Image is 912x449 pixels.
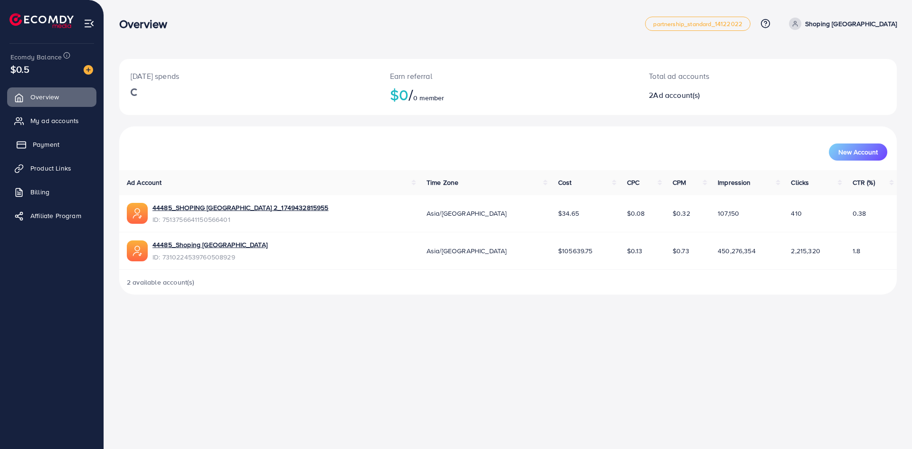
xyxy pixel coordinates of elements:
span: 107,150 [718,209,739,218]
h3: Overview [119,17,175,31]
a: Billing [7,182,96,201]
span: Impression [718,178,751,187]
a: 44485_SHOPING [GEOGRAPHIC_DATA] 2_1749432815955 [152,203,329,212]
span: Ad Account [127,178,162,187]
span: New Account [838,149,878,155]
a: 44485_Shoping [GEOGRAPHIC_DATA] [152,240,267,249]
p: Shoping [GEOGRAPHIC_DATA] [805,18,897,29]
img: ic-ads-acc.e4c84228.svg [127,240,148,261]
span: $34.65 [558,209,579,218]
button: New Account [829,143,887,161]
span: Payment [33,140,59,149]
span: Time Zone [427,178,458,187]
p: [DATE] spends [131,70,367,82]
span: CPC [627,178,639,187]
a: My ad accounts [7,111,96,130]
a: Product Links [7,159,96,178]
span: Overview [30,92,59,102]
a: Payment [7,135,96,154]
img: image [84,65,93,75]
span: ID: 7310224539760508929 [152,252,267,262]
span: CPM [673,178,686,187]
a: Affiliate Program [7,206,96,225]
span: Ad account(s) [653,90,700,100]
span: Affiliate Program [30,211,81,220]
span: ID: 7513756641150566401 [152,215,329,224]
span: CTR (%) [853,178,875,187]
a: Shoping [GEOGRAPHIC_DATA] [785,18,897,30]
span: $0.5 [10,62,30,76]
span: 2,215,320 [791,246,820,256]
span: $0.73 [673,246,689,256]
span: Asia/[GEOGRAPHIC_DATA] [427,246,507,256]
span: $0.08 [627,209,645,218]
span: Product Links [30,163,71,173]
span: 0 member [413,93,444,103]
span: 1.8 [853,246,860,256]
span: Cost [558,178,572,187]
span: $0.13 [627,246,643,256]
h2: $0 [390,86,627,104]
span: / [408,84,413,105]
p: Total ad accounts [649,70,820,82]
span: Asia/[GEOGRAPHIC_DATA] [427,209,507,218]
a: Overview [7,87,96,106]
img: ic-ads-acc.e4c84228.svg [127,203,148,224]
span: My ad accounts [30,116,79,125]
span: Clicks [791,178,809,187]
p: Earn referral [390,70,627,82]
span: 410 [791,209,801,218]
span: $105639.75 [558,246,593,256]
span: Ecomdy Balance [10,52,62,62]
h2: 2 [649,91,820,100]
span: Billing [30,187,49,197]
span: 450,276,354 [718,246,756,256]
img: menu [84,18,95,29]
span: $0.32 [673,209,690,218]
span: 2 available account(s) [127,277,195,287]
span: 0.38 [853,209,866,218]
a: partnership_standard_14122022 [645,17,750,31]
span: partnership_standard_14122022 [653,21,742,27]
img: logo [9,13,74,28]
